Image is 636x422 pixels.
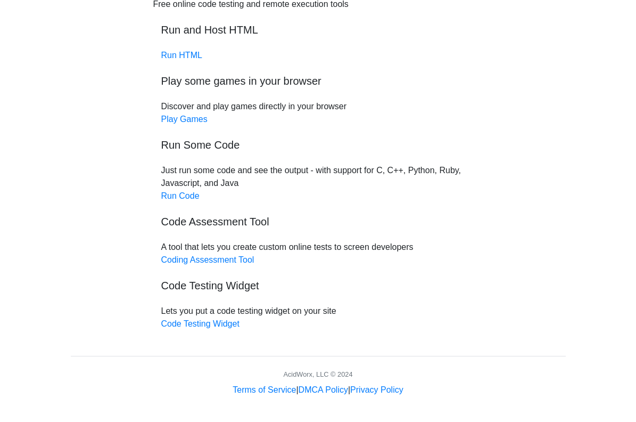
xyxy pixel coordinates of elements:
[161,115,208,124] a: Play Games
[350,385,403,394] a: Privacy Policy
[299,385,348,394] a: DMCA Policy
[161,279,475,292] h5: Code Testing Widget
[161,23,475,36] h5: Run and Host HTML
[283,369,352,379] div: AcidWorx, LLC © 2024
[161,215,475,228] h5: Code Assessment Tool
[233,384,403,396] div: | |
[161,319,239,328] a: Code Testing Widget
[161,75,475,87] h5: Play some games in your browser
[161,255,254,264] a: Coding Assessment Tool
[161,139,475,151] h5: Run Some Code
[233,385,296,394] a: Terms of Service
[161,191,200,200] a: Run Code
[161,51,202,60] a: Run HTML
